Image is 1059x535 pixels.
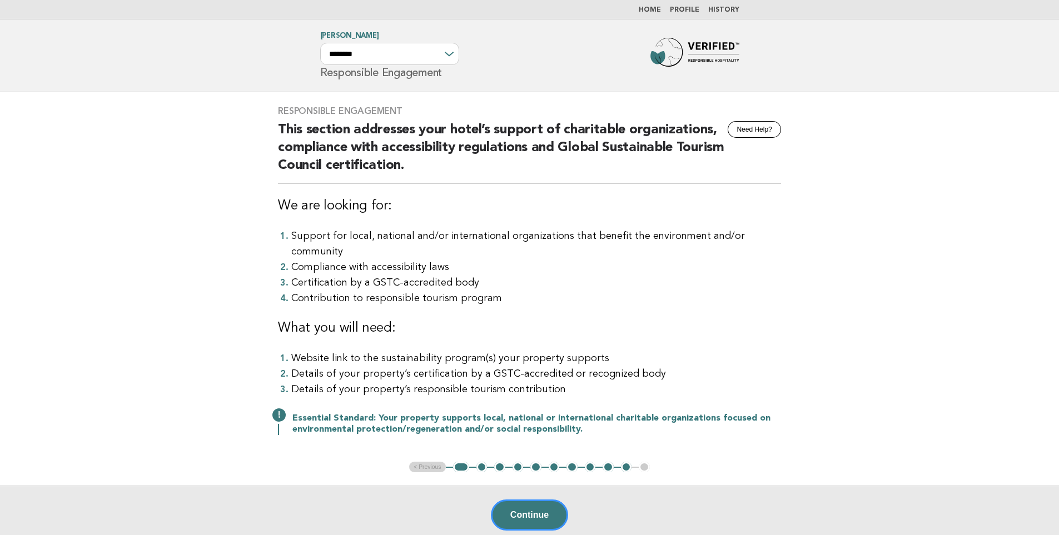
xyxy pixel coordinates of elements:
[603,462,614,473] button: 9
[320,32,379,39] a: [PERSON_NAME]
[291,228,781,259] li: Support for local, national and/or international organizations that benefit the environment and/o...
[494,462,505,473] button: 3
[491,499,568,531] button: Continue
[621,462,632,473] button: 10
[549,462,560,473] button: 6
[291,275,781,291] li: Certification by a GSTC-accredited body
[708,7,739,13] a: History
[650,38,739,73] img: Forbes Travel Guide
[278,197,781,215] h3: We are looking for:
[278,106,781,117] h3: Responsible Engagement
[291,366,781,382] li: Details of your property’s certification by a GSTC-accredited or recognized body
[476,462,488,473] button: 2
[585,462,596,473] button: 8
[278,319,781,337] h3: What you will need:
[320,33,459,78] h1: Responsible Engagement
[278,121,781,184] h2: This section addresses your hotel’s support of charitable organizations, compliance with accessib...
[513,462,524,473] button: 4
[670,7,699,13] a: Profile
[566,462,578,473] button: 7
[453,462,469,473] button: 1
[639,7,661,13] a: Home
[530,462,541,473] button: 5
[728,121,780,138] button: Need Help?
[292,413,781,435] p: Essential Standard: Your property supports local, national or international charitable organizati...
[291,382,781,397] li: Details of your property’s responsible tourism contribution
[291,259,781,275] li: Compliance with accessibility laws
[291,291,781,306] li: Contribution to responsible tourism program
[291,351,781,366] li: Website link to the sustainability program(s) your property supports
